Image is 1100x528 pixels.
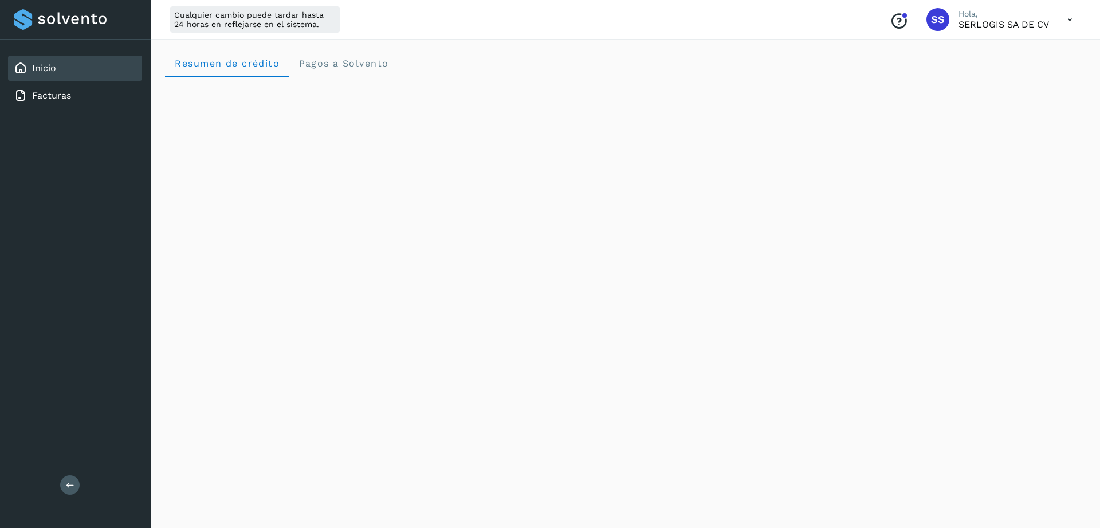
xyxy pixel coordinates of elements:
a: Inicio [32,62,56,73]
div: Cualquier cambio puede tardar hasta 24 horas en reflejarse en el sistema. [170,6,340,33]
span: Resumen de crédito [174,58,280,69]
div: Facturas [8,83,142,108]
p: SERLOGIS SA DE CV [958,19,1049,30]
p: Hola, [958,9,1049,19]
div: Inicio [8,56,142,81]
span: Pagos a Solvento [298,58,388,69]
a: Facturas [32,90,71,101]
